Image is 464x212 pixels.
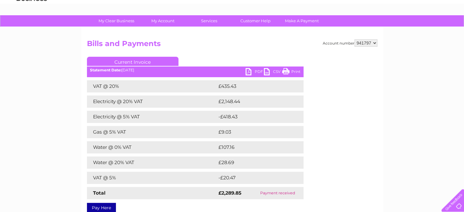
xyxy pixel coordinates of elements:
td: Electricity @ 5% VAT [87,111,217,123]
div: Account number [323,39,377,47]
td: £9.03 [217,126,290,138]
a: Energy [372,26,385,31]
strong: £2,289.85 [218,190,241,196]
td: -£418.43 [217,111,293,123]
a: 0333 014 3131 [349,3,391,11]
td: VAT @ 5% [87,172,217,184]
div: Clear Business is a trading name of Verastar Limited (registered in [GEOGRAPHIC_DATA] No. 3667643... [88,3,376,30]
a: Blog [411,26,420,31]
a: Customer Help [230,15,281,27]
td: £2,148.44 [217,95,294,108]
td: Water @ 20% VAT [87,156,217,169]
td: £28.69 [217,156,292,169]
a: Contact [423,26,438,31]
img: logo.png [16,16,47,34]
a: Current Invoice [87,57,178,66]
td: Gas @ 5% VAT [87,126,217,138]
a: Telecoms [389,26,407,31]
a: Print [282,68,300,77]
td: Water @ 0% VAT [87,141,217,153]
td: -£20.47 [217,172,292,184]
strong: Total [93,190,106,196]
a: Water [357,26,368,31]
td: £107.16 [217,141,292,153]
a: My Account [138,15,188,27]
a: My Clear Business [91,15,142,27]
a: PDF [246,68,264,77]
a: Services [184,15,234,27]
a: Make A Payment [277,15,327,27]
td: £435.43 [217,80,293,92]
td: Payment received [252,187,304,199]
h2: Bills and Payments [87,39,377,51]
div: [DATE] [87,68,304,72]
a: CSV [264,68,282,77]
b: Statement Date: [90,68,121,72]
td: Electricity @ 20% VAT [87,95,217,108]
td: VAT @ 20% [87,80,217,92]
a: Log out [444,26,458,31]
